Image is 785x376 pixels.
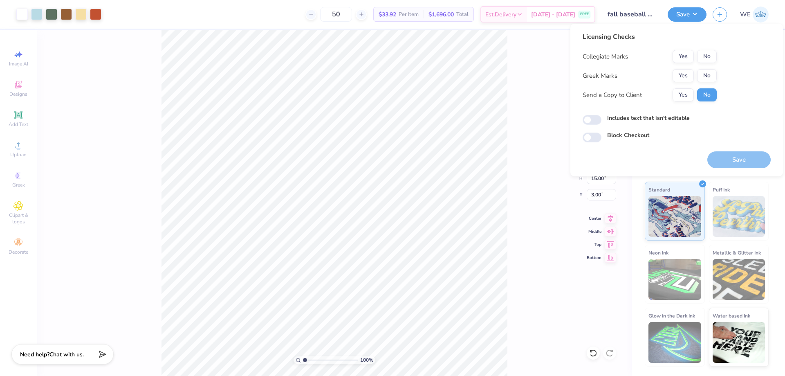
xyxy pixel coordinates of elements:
[587,216,601,221] span: Center
[713,185,730,194] span: Puff Ink
[587,255,601,261] span: Bottom
[583,71,617,81] div: Greek Marks
[587,242,601,248] span: Top
[428,10,454,19] span: $1,696.00
[648,311,695,320] span: Glow in the Dark Ink
[531,10,575,19] span: [DATE] - [DATE]
[673,88,694,101] button: Yes
[713,259,765,300] img: Metallic & Glitter Ink
[740,7,769,23] a: WE
[697,88,717,101] button: No
[601,6,662,23] input: Untitled Design
[9,91,27,97] span: Designs
[713,196,765,237] img: Puff Ink
[399,10,419,19] span: Per Item
[607,131,649,140] label: Block Checkout
[673,69,694,82] button: Yes
[753,7,769,23] img: Werrine Empeynado
[360,356,373,364] span: 100 %
[740,10,751,19] span: WE
[648,248,668,257] span: Neon Ink
[583,90,642,100] div: Send a Copy to Client
[580,11,589,17] span: FREE
[49,351,84,358] span: Chat with us.
[10,151,27,158] span: Upload
[673,50,694,63] button: Yes
[456,10,469,19] span: Total
[713,248,761,257] span: Metallic & Glitter Ink
[583,32,717,42] div: Licensing Checks
[713,311,750,320] span: Water based Ink
[9,121,28,128] span: Add Text
[379,10,396,19] span: $33.92
[697,50,717,63] button: No
[583,52,628,61] div: Collegiate Marks
[20,351,49,358] strong: Need help?
[587,229,601,234] span: Middle
[648,322,701,363] img: Glow in the Dark Ink
[648,259,701,300] img: Neon Ink
[648,185,670,194] span: Standard
[648,196,701,237] img: Standard
[9,61,28,67] span: Image AI
[607,114,690,122] label: Includes text that isn't editable
[320,7,352,22] input: – –
[485,10,516,19] span: Est. Delivery
[4,212,33,225] span: Clipart & logos
[668,7,706,22] button: Save
[12,182,25,188] span: Greek
[713,322,765,363] img: Water based Ink
[9,249,28,255] span: Decorate
[697,69,717,82] button: No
